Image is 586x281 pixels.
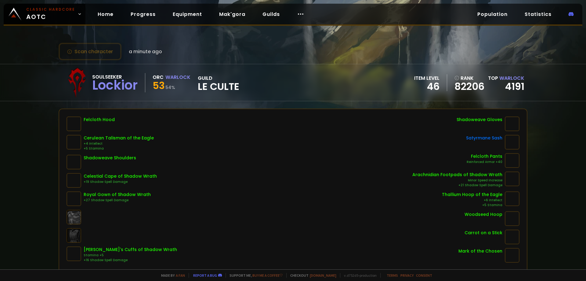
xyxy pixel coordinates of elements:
span: Warlock [499,75,524,82]
img: item-10023 [505,116,519,131]
a: Equipment [168,8,207,20]
img: item-14107 [505,153,519,168]
div: +4 Intellect [84,141,154,146]
div: guild [198,74,239,91]
a: Buy me a coffee [252,273,283,278]
div: +5 Stamina [442,203,502,208]
span: a minute ago [129,48,162,55]
a: 4191 [505,79,524,93]
a: Statistics [520,8,556,20]
div: Warlock [165,73,190,81]
a: Home [93,8,118,20]
div: +21 Shadow Spell Damage [412,183,502,188]
div: +5 Stamina [84,146,154,151]
span: Made by [157,273,185,278]
a: 82206 [454,82,484,91]
a: a fan [176,273,185,278]
span: 53 [153,79,165,92]
div: Carrot on a Stick [465,230,502,236]
div: [PERSON_NAME]'s Cuffs of Shadow Wrath [84,246,177,253]
img: item-14313 [67,173,81,188]
img: item-14111 [67,116,81,131]
a: Progress [126,8,161,20]
span: Le Culte [198,82,239,91]
div: Cerulean Talisman of the Eagle [84,135,154,141]
img: item-12019 [67,135,81,150]
a: Terms [387,273,398,278]
div: +19 Shadow Spell Damage [84,179,157,184]
a: Classic HardcoreAOTC [4,4,85,24]
img: item-9913 [67,191,81,206]
div: Thallium Hoop of the Eagle [442,191,502,198]
div: Felcloth Pants [467,153,502,160]
div: +6 Intellect [442,198,502,203]
div: Soulseeker [92,73,138,81]
div: Orc [153,73,164,81]
span: Checkout [286,273,336,278]
a: Mak'gora [214,8,250,20]
div: Satyrmane Sash [466,135,502,141]
div: Felcloth Hood [84,116,115,123]
a: Guilds [258,8,285,20]
button: Scan character [59,43,121,60]
a: Population [472,8,512,20]
img: item-17768 [505,211,519,226]
div: Minor Speed Increase [412,178,502,183]
div: 46 [414,82,440,91]
div: +16 Shadow Spell Damage [84,258,177,263]
a: Report a bug [193,273,217,278]
div: Mark of the Chosen [458,248,502,254]
a: [DOMAIN_NAME] [310,273,336,278]
img: item-10028 [67,155,81,169]
div: Celestial Cape of Shadow Wrath [84,173,157,179]
div: +27 Shadow Spell Damage [84,198,151,203]
span: AOTC [26,7,75,21]
div: Royal Gown of Shadow Wrath [84,191,151,198]
span: v. d752d5 - production [340,273,377,278]
div: item level [414,74,440,82]
div: Lockior [92,81,138,90]
div: Shadoweave Gloves [457,116,502,123]
div: Reinforced Armor +40 [467,160,502,165]
a: Consent [416,273,432,278]
div: Woodseed Hoop [465,211,502,218]
img: item-17755 [505,135,519,150]
span: Support me, [226,273,283,278]
div: Arachnidian Footpads of Shadow Wrath [412,172,502,178]
img: item-11986 [505,191,519,206]
div: rank [454,74,484,82]
img: item-14290 [505,172,519,186]
img: item-14268 [67,246,81,261]
a: Privacy [400,273,414,278]
div: Stamina +5 [84,253,177,258]
img: item-17774 [505,248,519,263]
div: Shadoweave Shoulders [84,155,136,161]
small: Classic Hardcore [26,7,75,12]
img: item-11122 [505,230,519,244]
small: 54 % [165,84,175,91]
div: Top [488,74,524,82]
